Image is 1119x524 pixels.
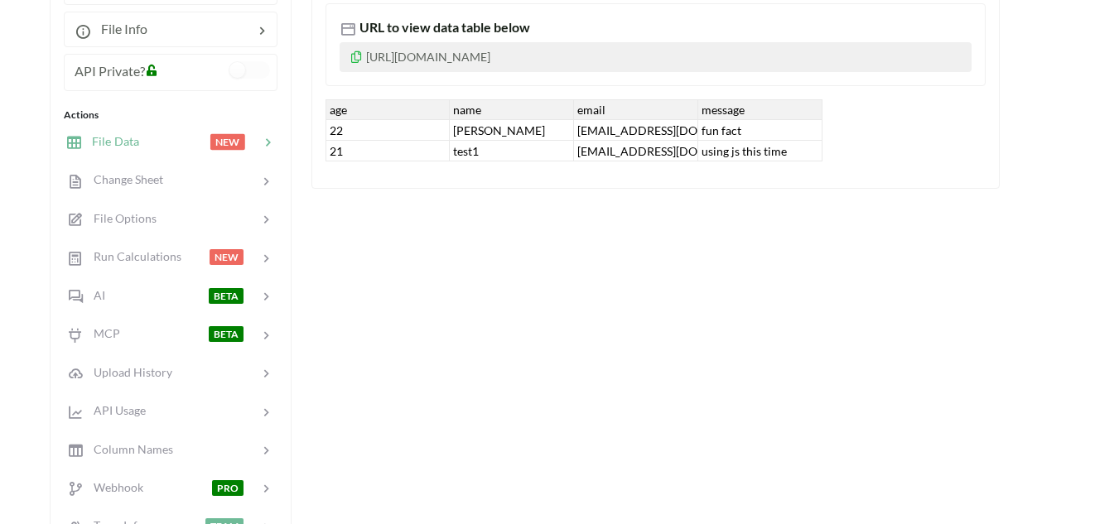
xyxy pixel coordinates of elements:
[84,365,172,379] span: Upload History
[326,141,450,161] div: 21
[84,480,143,494] span: Webhook
[212,480,244,496] span: PRO
[574,141,698,161] div: [EMAIL_ADDRESS][DOMAIN_NAME]
[75,63,145,79] span: API Private?
[84,403,146,417] span: API Usage
[698,120,822,141] div: fun fact
[574,120,698,141] div: [EMAIL_ADDRESS][DOMAIN_NAME]
[209,288,244,304] span: BETA
[64,108,277,123] div: Actions
[450,99,574,120] div: name
[326,99,450,120] div: age
[91,21,147,36] span: File Info
[82,134,139,148] span: File Data
[84,326,120,340] span: MCP
[698,141,822,161] div: using js this time
[698,99,822,120] div: message
[340,42,972,72] p: [URL][DOMAIN_NAME]
[326,120,450,141] div: 22
[84,442,173,456] span: Column Names
[356,19,530,35] span: URL to view data table below
[450,120,574,141] div: [PERSON_NAME]
[84,288,105,302] span: AI
[210,134,245,150] span: NEW
[84,211,157,225] span: File Options
[209,326,244,342] span: BETA
[210,249,244,265] span: NEW
[450,141,574,161] div: test1
[84,172,163,186] span: Change Sheet
[574,99,698,120] div: email
[84,249,181,263] span: Run Calculations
